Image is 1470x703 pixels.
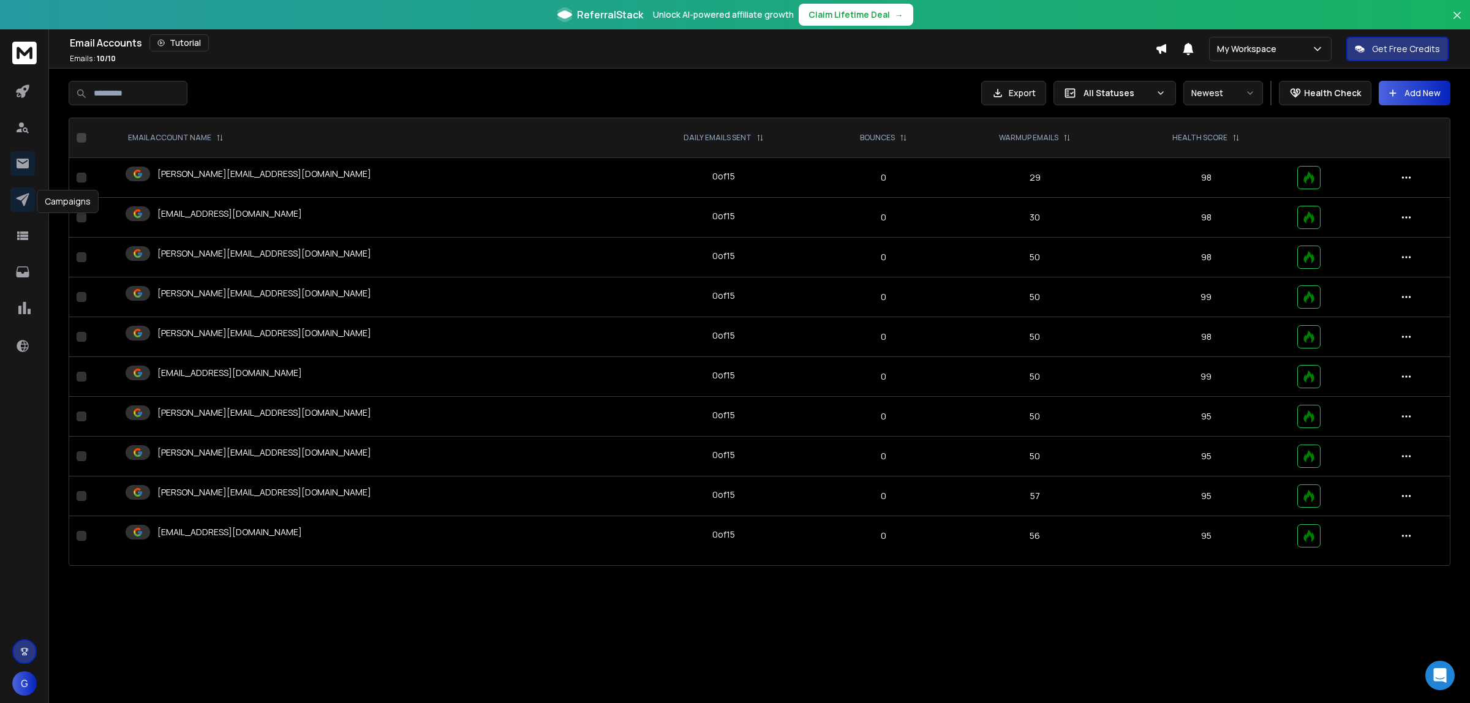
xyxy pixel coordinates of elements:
[1449,7,1465,37] button: Close banner
[827,490,940,502] p: 0
[948,476,1123,516] td: 57
[827,211,940,224] p: 0
[712,170,735,182] div: 0 of 15
[37,190,99,213] div: Campaigns
[1123,397,1290,437] td: 95
[948,238,1123,277] td: 50
[948,158,1123,198] td: 29
[684,133,752,143] p: DAILY EMAILS SENT
[712,409,735,421] div: 0 of 15
[712,329,735,342] div: 0 of 15
[577,7,643,22] span: ReferralStack
[712,290,735,302] div: 0 of 15
[948,198,1123,238] td: 30
[70,54,116,64] p: Emails :
[948,357,1123,397] td: 50
[12,671,37,696] button: G
[827,171,940,184] p: 0
[1123,238,1290,277] td: 98
[981,81,1046,105] button: Export
[157,208,302,220] p: [EMAIL_ADDRESS][DOMAIN_NAME]
[1172,133,1227,143] p: HEALTH SCORE
[1123,198,1290,238] td: 98
[827,251,940,263] p: 0
[157,367,302,379] p: [EMAIL_ADDRESS][DOMAIN_NAME]
[1346,37,1449,61] button: Get Free Credits
[712,449,735,461] div: 0 of 15
[827,370,940,383] p: 0
[157,247,371,260] p: [PERSON_NAME][EMAIL_ADDRESS][DOMAIN_NAME]
[128,133,224,143] div: EMAIL ACCOUNT NAME
[827,331,940,343] p: 0
[948,437,1123,476] td: 50
[97,53,116,64] span: 10 / 10
[895,9,903,21] span: →
[948,277,1123,317] td: 50
[149,34,209,51] button: Tutorial
[1217,43,1281,55] p: My Workspace
[157,287,371,299] p: [PERSON_NAME][EMAIL_ADDRESS][DOMAIN_NAME]
[1123,317,1290,357] td: 98
[1379,81,1450,105] button: Add New
[157,486,371,498] p: [PERSON_NAME][EMAIL_ADDRESS][DOMAIN_NAME]
[653,9,794,21] p: Unlock AI-powered affiliate growth
[1425,661,1455,690] div: Open Intercom Messenger
[999,133,1058,143] p: WARMUP EMAILS
[712,250,735,262] div: 0 of 15
[157,407,371,419] p: [PERSON_NAME][EMAIL_ADDRESS][DOMAIN_NAME]
[1123,357,1290,397] td: 99
[70,34,1155,51] div: Email Accounts
[827,530,940,542] p: 0
[827,450,940,462] p: 0
[712,369,735,382] div: 0 of 15
[1183,81,1263,105] button: Newest
[1123,516,1290,556] td: 95
[157,526,302,538] p: [EMAIL_ADDRESS][DOMAIN_NAME]
[157,446,371,459] p: [PERSON_NAME][EMAIL_ADDRESS][DOMAIN_NAME]
[948,317,1123,357] td: 50
[157,327,371,339] p: [PERSON_NAME][EMAIL_ADDRESS][DOMAIN_NAME]
[1123,437,1290,476] td: 95
[827,291,940,303] p: 0
[712,210,735,222] div: 0 of 15
[799,4,913,26] button: Claim Lifetime Deal→
[1304,87,1361,99] p: Health Check
[1123,277,1290,317] td: 99
[860,133,895,143] p: BOUNCES
[948,397,1123,437] td: 50
[1123,476,1290,516] td: 95
[712,528,735,541] div: 0 of 15
[948,516,1123,556] td: 56
[157,168,371,180] p: [PERSON_NAME][EMAIL_ADDRESS][DOMAIN_NAME]
[1084,87,1151,99] p: All Statuses
[712,489,735,501] div: 0 of 15
[1372,43,1440,55] p: Get Free Credits
[1279,81,1371,105] button: Health Check
[1123,158,1290,198] td: 98
[827,410,940,423] p: 0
